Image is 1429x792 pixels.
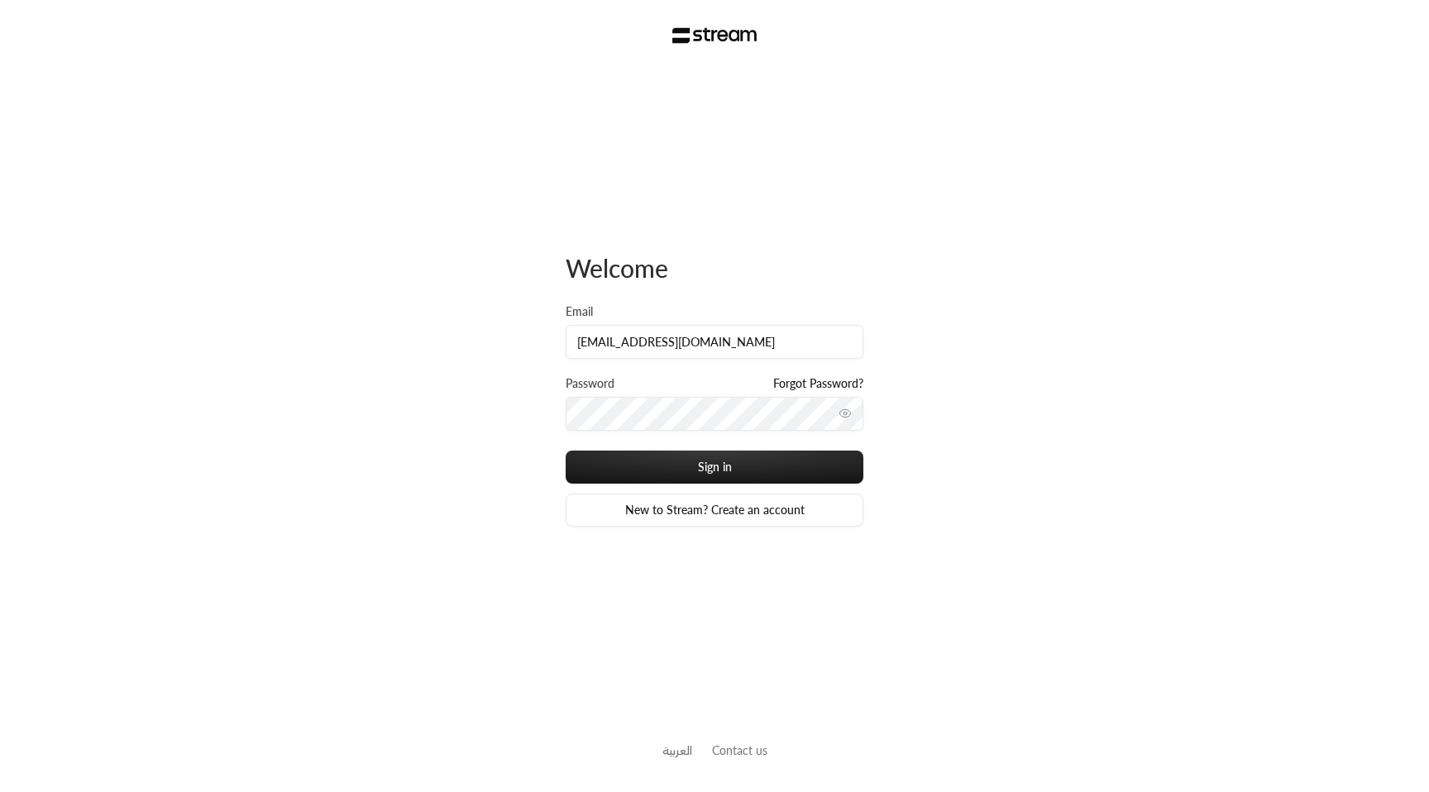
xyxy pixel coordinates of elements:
a: العربية [662,735,692,766]
a: New to Stream? Create an account [566,494,863,527]
button: toggle password visibility [832,400,858,427]
span: Welcome [566,253,668,283]
label: Password [566,375,614,392]
label: Email [566,303,593,320]
img: Stream Logo [672,27,758,44]
button: Contact us [712,742,767,759]
a: Contact us [712,743,767,757]
button: Sign in [566,451,863,484]
a: Forgot Password? [773,375,863,392]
